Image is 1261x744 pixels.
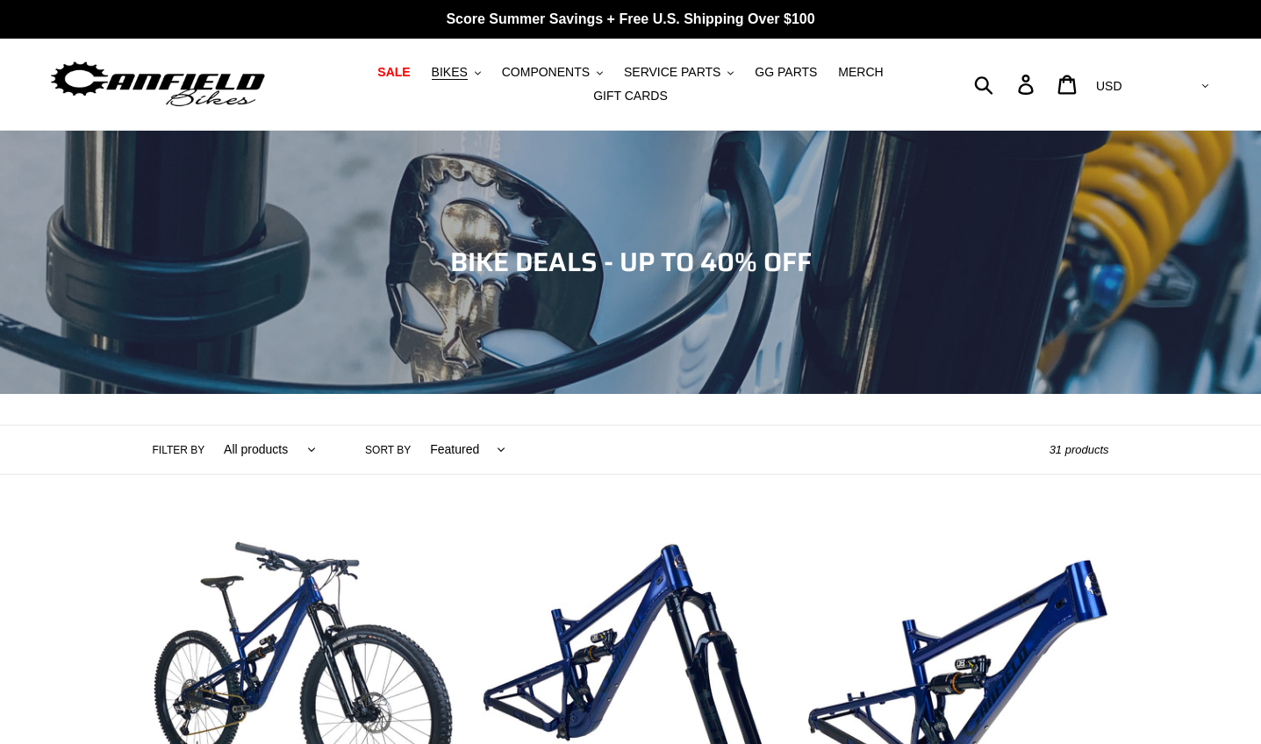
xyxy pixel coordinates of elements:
button: SERVICE PARTS [615,61,742,84]
a: GG PARTS [746,61,826,84]
button: BIKES [423,61,490,84]
span: BIKES [432,65,468,80]
label: Filter by [153,442,205,458]
span: COMPONENTS [502,65,590,80]
span: MERCH [838,65,883,80]
span: 31 products [1050,443,1109,456]
img: Canfield Bikes [48,57,268,112]
a: SALE [369,61,419,84]
span: SALE [377,65,410,80]
a: MERCH [829,61,892,84]
a: GIFT CARDS [584,84,677,108]
button: COMPONENTS [493,61,612,84]
input: Search [984,65,1028,104]
label: Sort by [365,442,411,458]
span: GIFT CARDS [593,89,668,104]
span: SERVICE PARTS [624,65,720,80]
span: BIKE DEALS - UP TO 40% OFF [450,241,812,283]
span: GG PARTS [755,65,817,80]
